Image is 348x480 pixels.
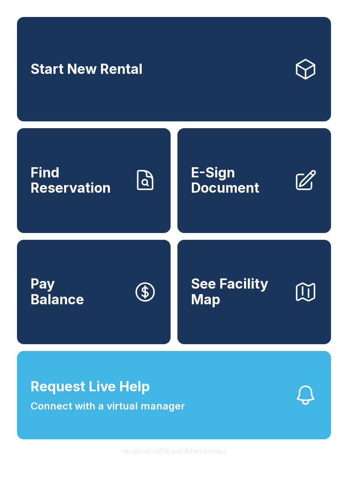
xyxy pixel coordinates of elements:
span: See Facility Map [191,276,287,307]
a: Start New Rental [17,17,331,121]
span: E-Sign Document [191,165,287,196]
span: Connect with a virtual manager [31,399,185,414]
a: Find Reservation [17,128,171,233]
button: PayBalance [17,240,171,344]
a: E-Sign Document [177,128,331,233]
span: Find Reservation [31,165,126,196]
span: Request Live Help [31,376,150,397]
button: VersionkrrefDLawElMlwz8nfSsJ [115,439,233,463]
button: See Facility Map [177,240,331,344]
span: Pay Balance [31,276,84,307]
button: Request Live HelpConnect with a virtual manager [17,351,331,439]
span: Start New Rental [31,62,143,77]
